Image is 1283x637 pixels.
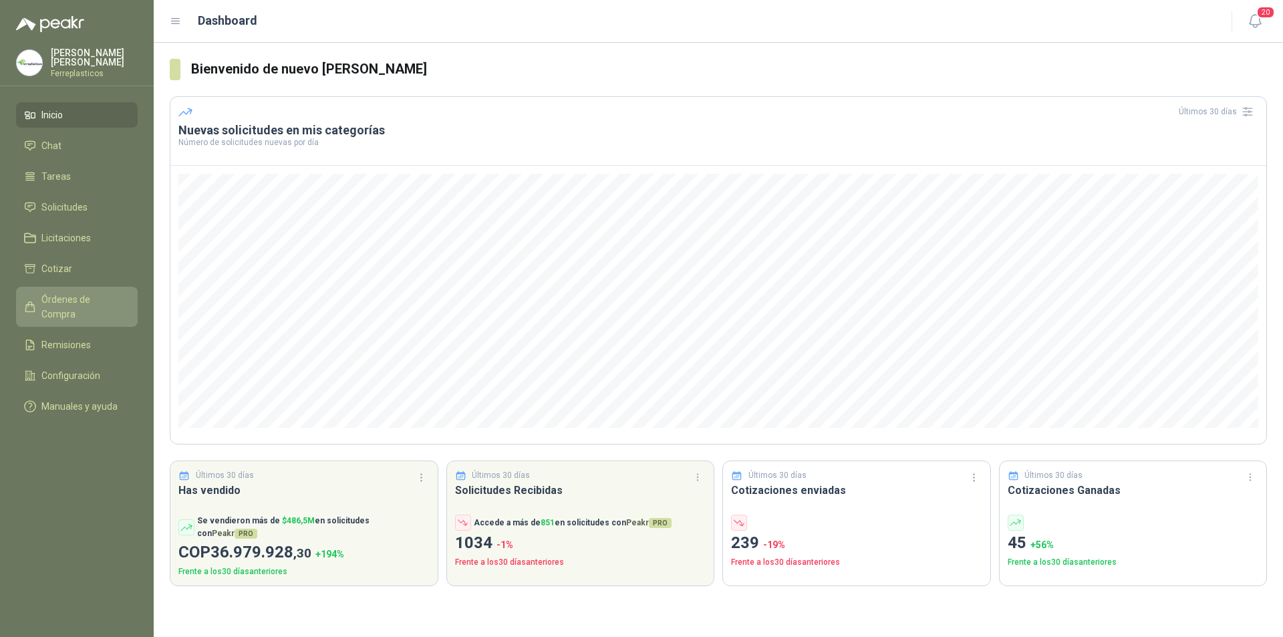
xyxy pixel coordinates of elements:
span: Cotizar [41,261,72,276]
p: Frente a los 30 días anteriores [455,556,706,569]
a: Tareas [16,164,138,189]
span: Manuales y ayuda [41,399,118,414]
p: Últimos 30 días [748,469,807,482]
span: -19 % [763,539,785,550]
a: Remisiones [16,332,138,358]
p: 239 [731,531,982,556]
span: Remisiones [41,338,91,352]
span: PRO [649,518,672,528]
p: Últimos 30 días [196,469,254,482]
span: 20 [1256,6,1275,19]
p: Ferreplasticos [51,70,138,78]
h3: Cotizaciones enviadas [731,482,982,499]
h3: Has vendido [178,482,430,499]
span: Chat [41,138,61,153]
a: Licitaciones [16,225,138,251]
a: Cotizar [16,256,138,281]
p: Frente a los 30 días anteriores [178,565,430,578]
p: 1034 [455,531,706,556]
span: Licitaciones [41,231,91,245]
span: Solicitudes [41,200,88,215]
img: Company Logo [17,50,42,76]
a: Configuración [16,363,138,388]
span: 36.979.928 [210,543,311,561]
p: 45 [1008,531,1259,556]
span: ,30 [293,545,311,561]
p: Frente a los 30 días anteriores [1008,556,1259,569]
h3: Solicitudes Recibidas [455,482,706,499]
div: Últimos 30 días [1179,101,1258,122]
span: Peakr [212,529,257,538]
span: PRO [235,529,257,539]
p: Últimos 30 días [472,469,530,482]
h3: Bienvenido de nuevo [PERSON_NAME] [191,59,1267,80]
span: Configuración [41,368,100,383]
span: -1 % [496,539,513,550]
h3: Cotizaciones Ganadas [1008,482,1259,499]
p: COP [178,540,430,565]
p: Número de solicitudes nuevas por día [178,138,1258,146]
p: Últimos 30 días [1024,469,1083,482]
p: [PERSON_NAME] [PERSON_NAME] [51,48,138,67]
p: Se vendieron más de en solicitudes con [197,515,430,540]
span: Tareas [41,169,71,184]
p: Accede a más de en solicitudes con [474,517,672,529]
button: 20 [1243,9,1267,33]
p: Frente a los 30 días anteriores [731,556,982,569]
span: 851 [541,518,555,527]
img: Logo peakr [16,16,84,32]
span: + 56 % [1030,539,1054,550]
span: Inicio [41,108,63,122]
a: Solicitudes [16,195,138,220]
a: Manuales y ayuda [16,394,138,419]
a: Órdenes de Compra [16,287,138,327]
a: Inicio [16,102,138,128]
span: Órdenes de Compra [41,292,125,322]
a: Chat [16,133,138,158]
h3: Nuevas solicitudes en mis categorías [178,122,1258,138]
span: + 194 % [315,549,344,559]
span: Peakr [626,518,672,527]
h1: Dashboard [198,11,257,30]
span: $ 486,5M [282,516,315,525]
